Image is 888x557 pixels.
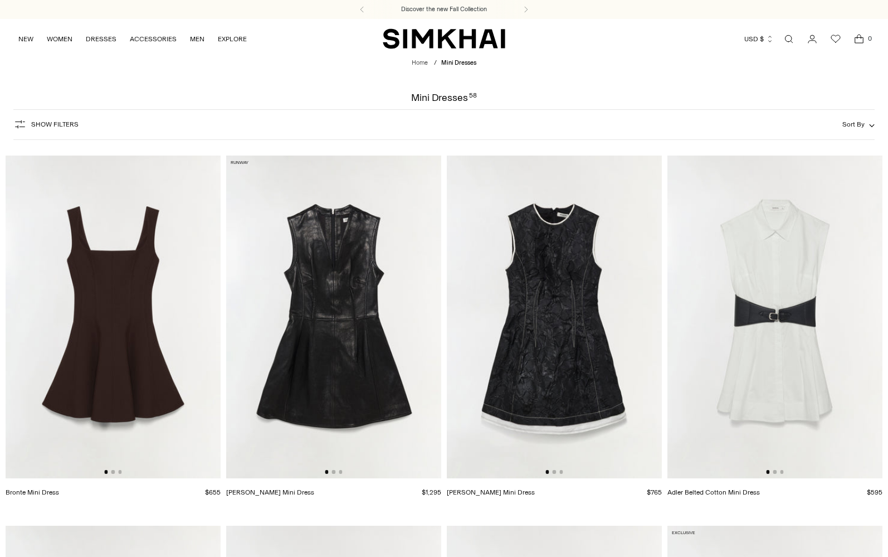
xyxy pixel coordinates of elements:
a: Open search modal [778,28,800,50]
h1: Mini Dresses [411,93,476,103]
span: Show Filters [31,120,79,128]
button: Sort By [842,118,875,130]
button: Go to slide 3 [559,470,563,473]
a: MEN [190,27,204,51]
a: NEW [18,27,33,51]
button: Go to slide 1 [545,470,549,473]
a: EXPLORE [218,27,247,51]
img: Juliette Leather Mini Dress [226,156,441,478]
a: [PERSON_NAME] Mini Dress [447,488,535,496]
a: Go to the account page [801,28,823,50]
a: [PERSON_NAME] Mini Dress [226,488,314,496]
div: / [434,59,437,68]
button: Go to slide 3 [780,470,783,473]
button: Go to slide 2 [111,470,115,473]
a: ACCESSORIES [130,27,177,51]
a: Wishlist [824,28,847,50]
img: Adler Belted Cotton Mini Dress [667,156,882,478]
a: Bronte Mini Dress [6,488,59,496]
a: Home [412,59,428,66]
span: Mini Dresses [441,59,476,66]
img: Bronte Mini Dress [6,156,221,478]
button: Go to slide 2 [553,470,556,473]
button: USD $ [744,27,774,51]
button: Go to slide 3 [339,470,342,473]
button: Go to slide 1 [766,470,769,473]
button: Go to slide 1 [104,470,108,473]
div: 58 [469,93,477,103]
a: WOMEN [47,27,72,51]
img: Audrina Jacquard Mini Dress [447,156,662,478]
button: Show Filters [13,115,79,133]
a: DRESSES [86,27,116,51]
button: Go to slide 1 [325,470,328,473]
button: Go to slide 3 [118,470,121,473]
a: SIMKHAI [383,28,505,50]
button: Go to slide 2 [332,470,335,473]
span: Sort By [842,120,865,128]
a: Discover the new Fall Collection [401,5,487,14]
span: 0 [865,33,875,43]
nav: breadcrumbs [412,59,476,68]
a: Open cart modal [848,28,870,50]
button: Go to slide 2 [773,470,777,473]
a: Adler Belted Cotton Mini Dress [667,488,760,496]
